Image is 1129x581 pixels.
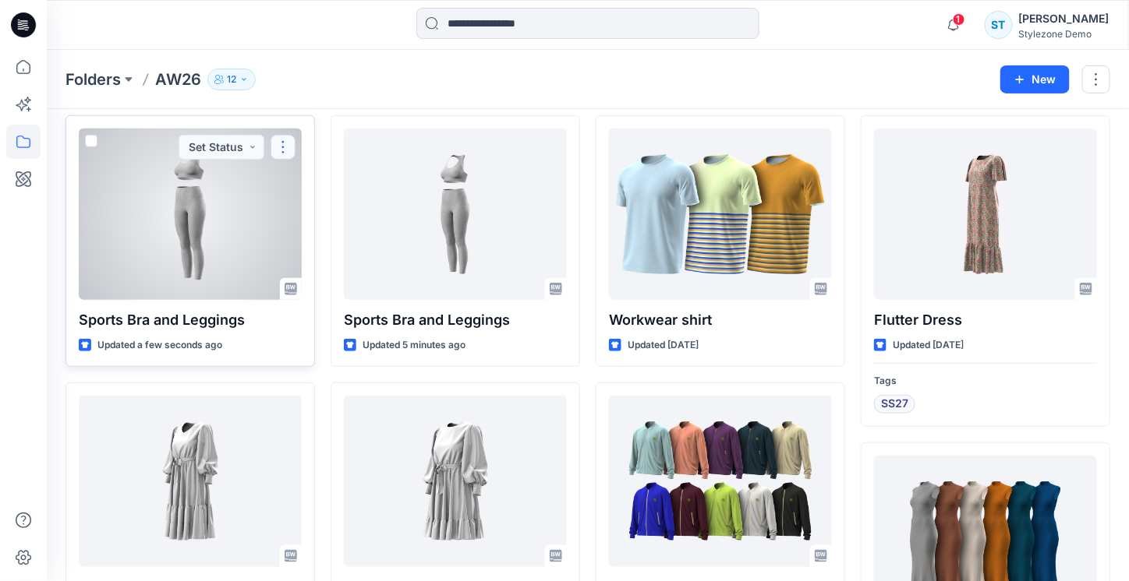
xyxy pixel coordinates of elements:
a: AZ Dress [79,396,302,567]
p: Updated a few seconds ago [97,337,222,354]
button: 12 [207,69,256,90]
a: Flutter Dress [874,129,1097,300]
a: Sports Bra and Leggings [344,129,567,300]
p: Sports Bra and Leggings [79,309,302,331]
p: Updated 5 minutes ago [363,337,465,354]
a: Sports Bra and Leggings [79,129,302,300]
p: AW26 [155,69,201,90]
a: Bomber Jacket [609,396,832,567]
p: Updated [DATE] [628,337,699,354]
span: 1 [953,13,965,26]
a: Workwear shirt [609,129,832,300]
p: Flutter Dress [874,309,1097,331]
p: Workwear shirt [609,309,832,331]
a: Dress 1 [344,396,567,567]
p: Sports Bra and Leggings [344,309,567,331]
p: Updated [DATE] [893,337,964,354]
button: New [1000,65,1070,93]
div: ST [985,11,1013,39]
span: SS27 [881,395,908,414]
div: Stylezone Demo [1019,28,1110,40]
div: [PERSON_NAME] [1019,9,1110,28]
p: 12 [227,71,236,88]
a: Folders [65,69,121,90]
p: Tags [874,373,1097,389]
